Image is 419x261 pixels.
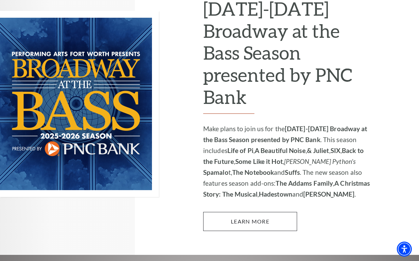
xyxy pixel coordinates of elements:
[203,212,297,231] a: Learn More 2025-2026 Broadway at the Bass Season presented by PNC Bank
[232,168,274,176] strong: The Notebook
[255,147,306,154] strong: A Beautiful Noise
[203,168,228,176] strong: Spamalo
[203,179,370,198] strong: A Christmas Story: The Musical
[307,147,329,154] strong: & Juliet
[227,147,253,154] strong: Life of Pi
[203,125,367,143] strong: [DATE]-[DATE] Broadway at the Bass Season presented by PNC Bank
[303,190,354,198] strong: [PERSON_NAME]
[276,179,333,187] strong: The Addams Family
[203,123,375,200] p: Make plans to join us for the . This season includes , , , , , , t, and . The new season also fea...
[331,147,340,154] strong: SIX
[235,157,283,165] strong: Some Like it Hot
[259,190,292,198] strong: Hadestown
[203,147,364,165] strong: Back to the Future
[397,242,412,257] div: Accessibility Menu
[284,157,355,165] em: [PERSON_NAME] Python's
[285,168,300,176] strong: Suffs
